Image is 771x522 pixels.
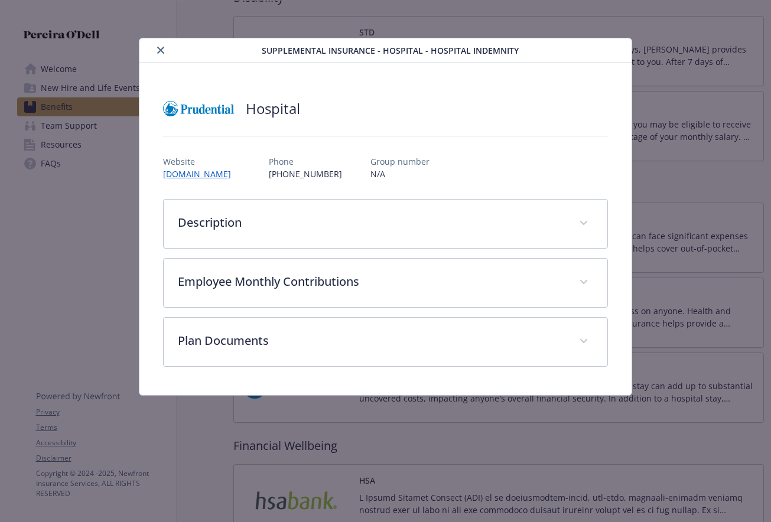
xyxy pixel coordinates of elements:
[178,214,565,231] p: Description
[370,168,430,180] p: N/A
[269,155,342,168] p: Phone
[154,43,168,57] button: close
[269,168,342,180] p: [PHONE_NUMBER]
[164,318,607,366] div: Plan Documents
[178,273,565,291] p: Employee Monthly Contributions
[163,91,234,126] img: Prudential Insurance Co of America
[163,155,240,168] p: Website
[246,99,300,119] h2: Hospital
[178,332,565,350] p: Plan Documents
[163,168,240,180] a: [DOMAIN_NAME]
[164,200,607,248] div: Description
[370,155,430,168] p: Group number
[164,259,607,307] div: Employee Monthly Contributions
[262,44,519,57] span: Supplemental Insurance - Hospital - Hospital Indemnity
[77,38,694,396] div: details for plan Supplemental Insurance - Hospital - Hospital Indemnity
